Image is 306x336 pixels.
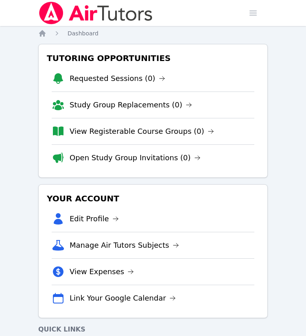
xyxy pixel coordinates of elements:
a: Link Your Google Calendar [70,292,176,304]
a: Dashboard [68,29,98,37]
a: Open Study Group Invitations (0) [70,152,201,164]
h4: Quick Links [38,325,268,334]
a: View Expenses [70,266,134,277]
h3: Tutoring Opportunities [45,51,261,65]
h3: Your Account [45,191,261,206]
a: Study Group Replacements (0) [70,99,192,111]
nav: Breadcrumb [38,29,268,37]
span: Dashboard [68,30,98,37]
img: Air Tutors [38,2,153,24]
a: Manage Air Tutors Subjects [70,240,179,251]
a: Requested Sessions (0) [70,73,165,84]
a: View Registerable Course Groups (0) [70,126,214,137]
a: Edit Profile [70,213,119,225]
